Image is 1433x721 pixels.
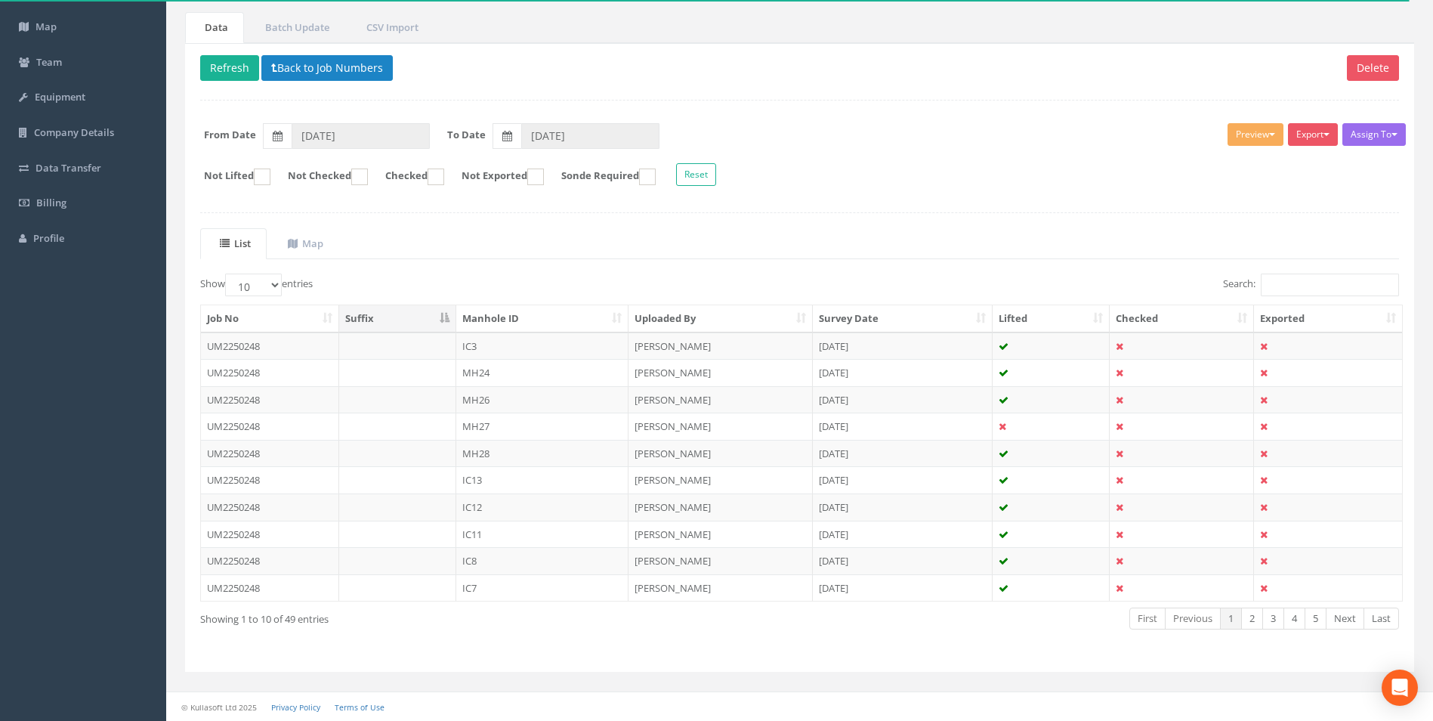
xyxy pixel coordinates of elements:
td: [DATE] [813,333,993,360]
a: 5 [1305,608,1326,630]
th: Uploaded By: activate to sort column ascending [628,305,813,333]
td: [PERSON_NAME] [628,359,813,386]
span: Team [36,55,62,69]
a: Last [1364,608,1399,630]
th: Lifted: activate to sort column ascending [993,305,1110,333]
label: Not Exported [446,169,544,185]
th: Survey Date: activate to sort column ascending [813,305,993,333]
span: Map [36,20,57,33]
td: [PERSON_NAME] [628,521,813,548]
td: [PERSON_NAME] [628,574,813,602]
td: [DATE] [813,466,993,494]
td: MH27 [456,413,629,440]
label: Show entries [200,274,313,296]
th: Job No: activate to sort column ascending [201,305,339,333]
label: Sonde Required [546,169,656,185]
label: Not Checked [273,169,368,185]
td: [DATE] [813,547,993,574]
th: Exported: activate to sort column ascending [1254,305,1402,333]
a: Next [1326,608,1364,630]
td: UM2250248 [201,413,339,440]
td: UM2250248 [201,333,339,360]
a: 1 [1220,608,1242,630]
td: UM2250248 [201,574,339,602]
span: Profile [33,231,64,245]
td: [PERSON_NAME] [628,333,813,360]
a: Batch Update [246,12,345,43]
td: [DATE] [813,574,993,602]
td: UM2250248 [201,466,339,494]
td: [DATE] [813,413,993,440]
th: Checked: activate to sort column ascending [1110,305,1254,333]
label: From Date [204,128,256,142]
td: IC3 [456,333,629,360]
td: UM2250248 [201,440,339,467]
td: MH24 [456,359,629,386]
td: [PERSON_NAME] [628,386,813,413]
a: Privacy Policy [271,702,320,713]
td: UM2250248 [201,494,339,521]
td: [DATE] [813,494,993,521]
td: [DATE] [813,521,993,548]
a: Data [185,12,244,43]
button: Preview [1228,123,1283,146]
button: Export [1288,123,1338,146]
label: Search: [1223,274,1399,296]
a: 2 [1241,608,1263,630]
td: IC11 [456,521,629,548]
a: First [1129,608,1166,630]
span: Company Details [34,125,114,139]
label: Checked [370,169,444,185]
button: Assign To [1342,123,1406,146]
a: List [200,228,267,259]
span: Billing [36,196,66,209]
a: Terms of Use [335,702,385,713]
div: Showing 1 to 10 of 49 entries [200,606,687,627]
td: IC7 [456,574,629,602]
td: IC8 [456,547,629,574]
small: © Kullasoft Ltd 2025 [181,702,257,713]
input: To Date [521,123,659,149]
input: Search: [1261,274,1399,296]
td: [PERSON_NAME] [628,466,813,494]
td: UM2250248 [201,359,339,386]
td: UM2250248 [201,547,339,574]
td: [PERSON_NAME] [628,494,813,521]
button: Reset [676,163,716,186]
td: [DATE] [813,359,993,386]
th: Suffix: activate to sort column descending [339,305,456,333]
a: Previous [1165,608,1221,630]
label: Not Lifted [189,169,270,185]
td: [PERSON_NAME] [628,547,813,574]
uib-tab-heading: List [220,237,251,250]
td: IC12 [456,494,629,521]
a: 3 [1262,608,1284,630]
td: [PERSON_NAME] [628,440,813,467]
a: 4 [1283,608,1305,630]
uib-tab-heading: Map [288,237,323,250]
select: Showentries [225,274,282,296]
label: To Date [447,128,486,142]
td: MH26 [456,386,629,413]
a: CSV Import [347,12,434,43]
span: Equipment [35,90,85,104]
td: [DATE] [813,386,993,413]
td: UM2250248 [201,386,339,413]
div: Open Intercom Messenger [1382,670,1418,706]
td: MH28 [456,440,629,467]
td: [PERSON_NAME] [628,413,813,440]
td: IC13 [456,466,629,494]
td: [DATE] [813,440,993,467]
button: Delete [1347,55,1399,81]
button: Back to Job Numbers [261,55,393,81]
a: Map [268,228,339,259]
td: UM2250248 [201,521,339,548]
input: From Date [292,123,430,149]
button: Refresh [200,55,259,81]
th: Manhole ID: activate to sort column ascending [456,305,629,333]
span: Data Transfer [36,161,101,175]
